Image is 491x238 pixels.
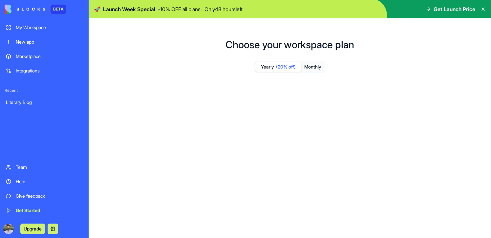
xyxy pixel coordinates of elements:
a: Integrations [2,64,87,77]
div: Integrations [16,68,83,74]
div: BETA [51,5,66,14]
div: Team [16,164,83,170]
span: 🚀 [94,5,100,13]
a: Give feedback [2,189,87,203]
a: Team [2,161,87,174]
img: logo [5,5,45,14]
img: ACg8ocLYvkOPlprgpP4yTAWxZtnjrIHOq8SIF_wWL8qfBcEr9-hs--eP0Q=s96-c [3,224,14,234]
div: Get Started [16,207,83,214]
div: Give feedback [16,193,83,199]
span: Recent [2,88,87,93]
a: Help [2,175,87,188]
span: Get Launch Price [434,5,475,13]
a: Literary Blog [2,96,87,109]
span: Launch Week Special [103,5,155,13]
button: Yearly [255,62,301,72]
a: BETA [5,5,66,14]
p: - 10 % OFF all plans. [158,5,202,13]
button: Monthly [301,62,324,72]
div: My Workspace [16,24,83,31]
button: Upgrade [20,224,45,234]
div: New app [16,39,83,45]
p: Only 48 hours left [204,5,243,13]
a: Get Started [2,204,87,217]
div: Literary Blog [6,99,83,106]
a: Marketplace [2,50,87,63]
a: New app [2,35,87,49]
div: Help [16,178,83,185]
a: My Workspace [2,21,87,34]
div: Marketplace [16,53,83,60]
h1: Choose your workspace plan [225,39,354,50]
a: Upgrade [20,225,45,232]
span: (20% off) [276,64,296,70]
